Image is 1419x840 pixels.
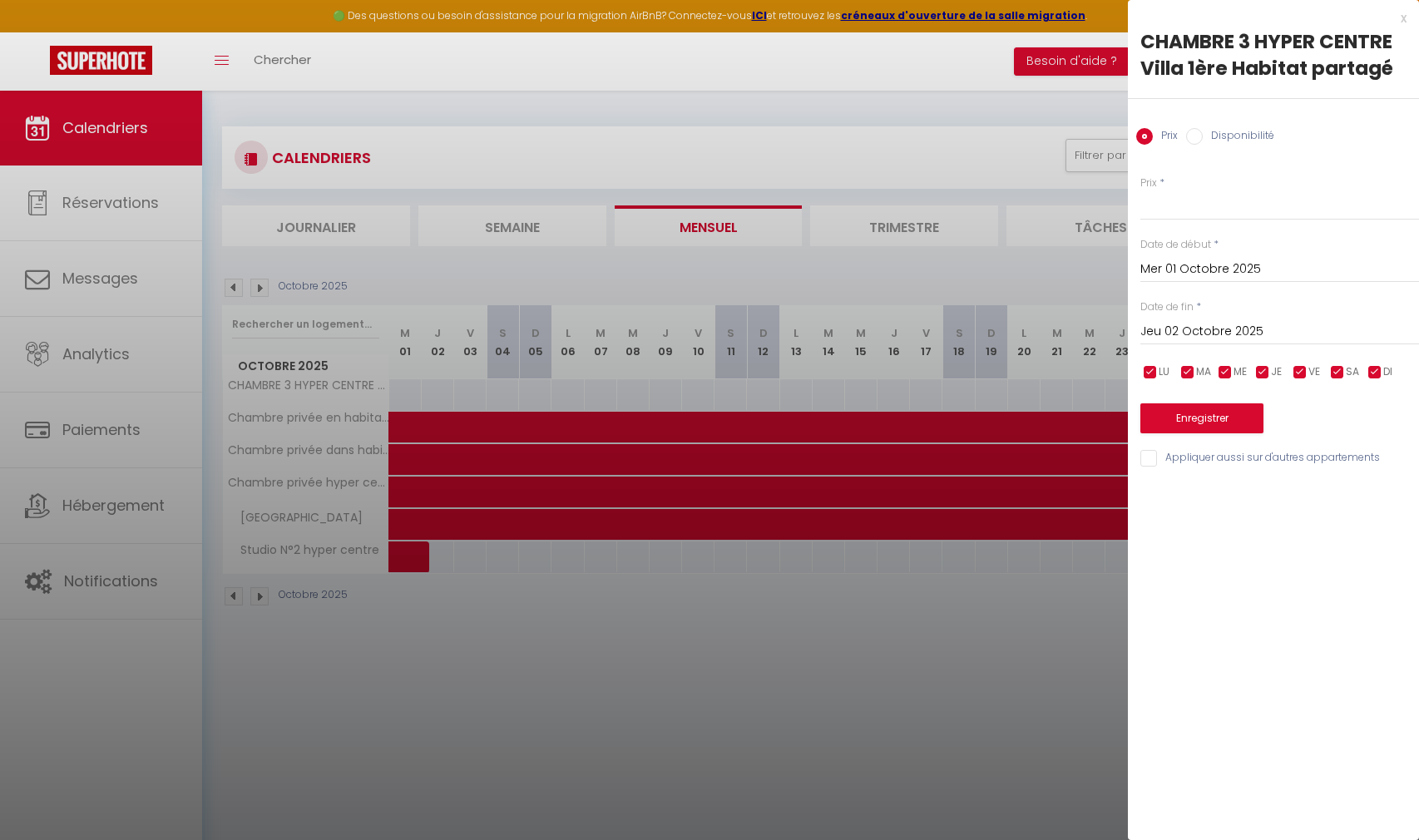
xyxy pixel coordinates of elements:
[1159,364,1169,380] span: LU
[1140,28,1407,82] div: CHAMBRE 3 HYPER CENTRE Villa 1ère Habitat partagé
[1308,364,1320,380] span: VE
[13,7,63,57] button: Ouvrir le widget de chat LiveChat
[1140,403,1263,433] button: Enregistrer
[1153,128,1178,146] label: Prix
[1271,364,1282,380] span: JE
[1234,364,1247,380] span: ME
[1346,364,1359,380] span: SA
[1196,364,1211,380] span: MA
[1140,299,1194,315] label: Date de fin
[1203,128,1274,146] label: Disponibilité
[1140,175,1157,191] label: Prix
[1383,364,1392,380] span: DI
[1128,8,1407,28] div: x
[1140,237,1211,253] label: Date de début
